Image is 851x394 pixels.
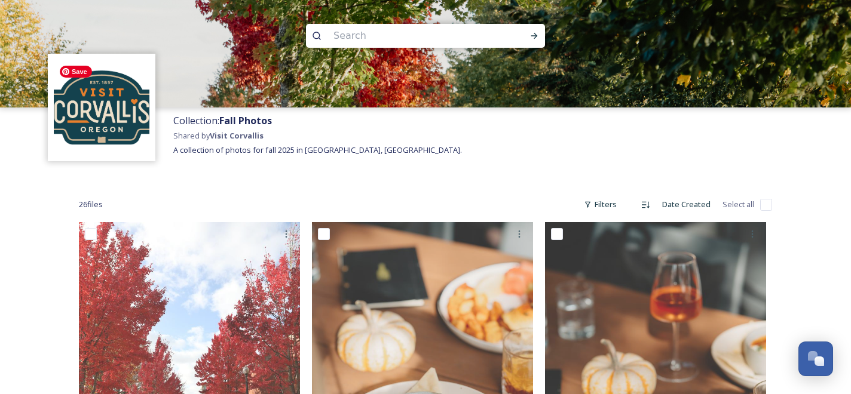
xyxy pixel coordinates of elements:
[60,66,92,78] span: Save
[798,341,833,376] button: Open Chat
[173,130,264,141] span: Shared by
[79,199,103,210] span: 26 file s
[210,130,264,141] strong: Visit Corvallis
[327,23,491,49] input: Search
[723,199,754,210] span: Select all
[173,144,462,155] span: A collection of photos for fall 2025 in [GEOGRAPHIC_DATA], [GEOGRAPHIC_DATA].
[578,193,623,216] div: Filters
[656,193,717,216] div: Date Created
[54,60,149,155] img: visit-corvallis-badge-dark-blue-orange%281%29.png
[173,114,272,127] span: Collection:
[219,114,272,127] strong: Fall Photos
